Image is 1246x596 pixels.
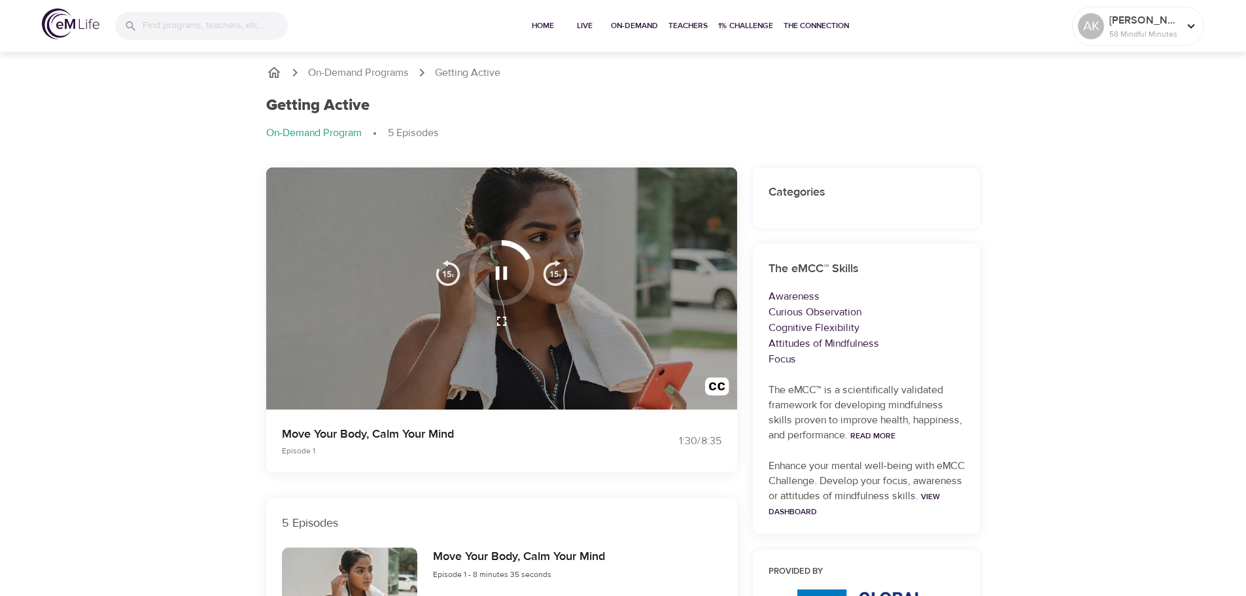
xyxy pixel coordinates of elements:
[542,260,568,286] img: 15s_next.svg
[266,126,362,141] p: On-Demand Program
[1109,28,1179,40] p: 58 Mindful Minutes
[784,19,849,33] span: The Connection
[1109,12,1179,28] p: [PERSON_NAME]
[611,19,658,33] span: On-Demand
[282,445,608,457] p: Episode 1
[769,565,965,579] h6: Provided by
[769,459,965,519] p: Enhance your mental well-being with eMCC Challenge. Develop your focus, awareness or attitudes of...
[266,126,980,141] nav: breadcrumb
[697,370,737,410] button: Transcript/Closed Captions (c)
[769,320,965,336] p: Cognitive Flexibility
[769,183,965,202] h6: Categories
[718,19,773,33] span: 1% Challenge
[435,260,461,286] img: 15s_prev.svg
[308,65,409,80] a: On-Demand Programs
[388,126,439,141] p: 5 Episodes
[769,351,965,367] p: Focus
[569,19,600,33] span: Live
[850,430,895,441] a: Read More
[266,65,980,80] nav: breadcrumb
[433,569,551,580] span: Episode 1 - 8 minutes 35 seconds
[769,491,940,517] a: View Dashboard
[769,289,965,304] p: Awareness
[435,65,500,80] p: Getting Active
[266,96,370,115] h1: Getting Active
[527,19,559,33] span: Home
[769,383,965,443] p: The eMCC™ is a scientifically validated framework for developing mindfulness skills proven to imp...
[282,514,721,532] p: 5 Episodes
[769,336,965,351] p: Attitudes of Mindfulness
[282,425,608,443] p: Move Your Body, Calm Your Mind
[1078,13,1104,39] div: AK
[623,434,721,449] div: 1:30 / 8:35
[433,548,605,567] h6: Move Your Body, Calm Your Mind
[143,12,288,40] input: Find programs, teachers, etc...
[42,9,99,39] img: logo
[668,19,708,33] span: Teachers
[705,377,729,402] img: open_caption.svg
[769,304,965,320] p: Curious Observation
[769,260,965,279] h6: The eMCC™ Skills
